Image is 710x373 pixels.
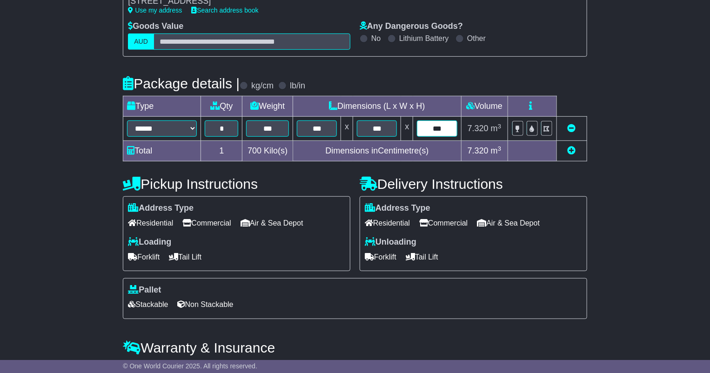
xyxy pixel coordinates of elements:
[468,124,489,133] span: 7.320
[191,7,258,14] a: Search address book
[468,146,489,155] span: 7.320
[293,96,461,117] td: Dimensions (L x W x H)
[498,123,502,130] sup: 3
[360,21,463,32] label: Any Dangerous Goods?
[182,216,231,230] span: Commercial
[399,34,449,43] label: Lithium Battery
[123,141,201,161] td: Total
[123,362,257,370] span: © One World Courier 2025. All rights reserved.
[419,216,468,230] span: Commercial
[241,216,303,230] span: Air & Sea Depot
[467,34,486,43] label: Other
[406,250,438,264] span: Tail Lift
[201,141,242,161] td: 1
[251,81,274,91] label: kg/cm
[128,216,173,230] span: Residential
[201,96,242,117] td: Qty
[461,96,508,117] td: Volume
[290,81,305,91] label: lb/in
[491,146,502,155] span: m
[123,76,240,91] h4: Package details |
[477,216,540,230] span: Air & Sea Depot
[293,141,461,161] td: Dimensions in Centimetre(s)
[128,203,194,213] label: Address Type
[365,203,430,213] label: Address Type
[248,146,261,155] span: 700
[123,96,201,117] td: Type
[128,33,154,50] label: AUD
[360,176,587,192] h4: Delivery Instructions
[123,340,587,355] h4: Warranty & Insurance
[365,216,410,230] span: Residential
[178,297,234,312] span: Non Stackable
[365,250,396,264] span: Forklift
[341,117,353,141] td: x
[371,34,381,43] label: No
[365,237,416,247] label: Unloading
[169,250,201,264] span: Tail Lift
[128,250,160,264] span: Forklift
[242,96,293,117] td: Weight
[128,21,183,32] label: Goods Value
[128,297,168,312] span: Stackable
[123,176,350,192] h4: Pickup Instructions
[491,124,502,133] span: m
[568,146,576,155] a: Add new item
[128,237,171,247] label: Loading
[128,7,182,14] a: Use my address
[128,285,161,295] label: Pallet
[568,124,576,133] a: Remove this item
[498,145,502,152] sup: 3
[401,117,413,141] td: x
[242,141,293,161] td: Kilo(s)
